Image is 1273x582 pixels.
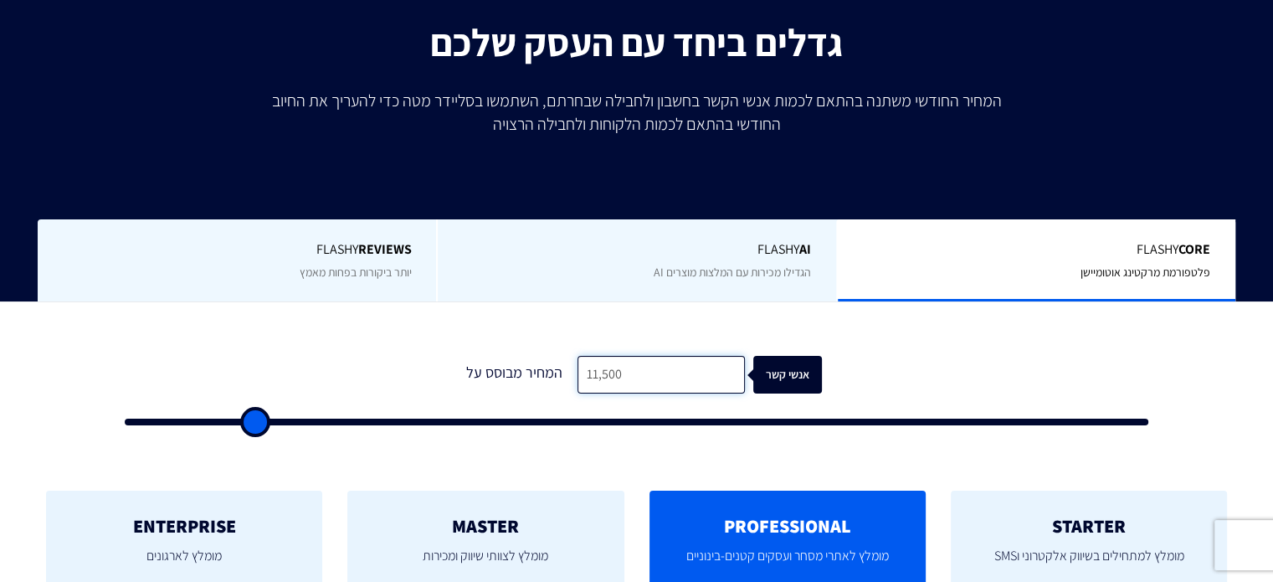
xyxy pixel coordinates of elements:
h2: ENTERPRISE [71,516,297,536]
h2: PROFESSIONAL [675,516,901,536]
h2: STARTER [976,516,1202,536]
b: Core [1178,240,1210,258]
h2: גדלים ביחד עם העסק שלכם [13,21,1260,63]
span: יותר ביקורות בפחות מאמץ [299,265,411,280]
span: Flashy [463,240,810,260]
span: Flashy [63,240,412,260]
div: אנשי קשר [771,356,839,394]
span: הגדילו מכירות עם המלצות מוצרים AI [654,265,811,280]
p: המחיר החודשי משתנה בהתאם לכמות אנשי הקשר בחשבון ולחבילה שבחרתם, השתמשו בסליידר מטה כדי להעריך את ... [260,89,1014,136]
span: Flashy [863,240,1210,260]
b: AI [799,240,811,258]
span: פלטפורמת מרקטינג אוטומיישן [1081,265,1210,280]
h2: MASTER [372,516,598,536]
b: REVIEWS [357,240,411,258]
div: המחיר מבוסס על [452,356,577,394]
